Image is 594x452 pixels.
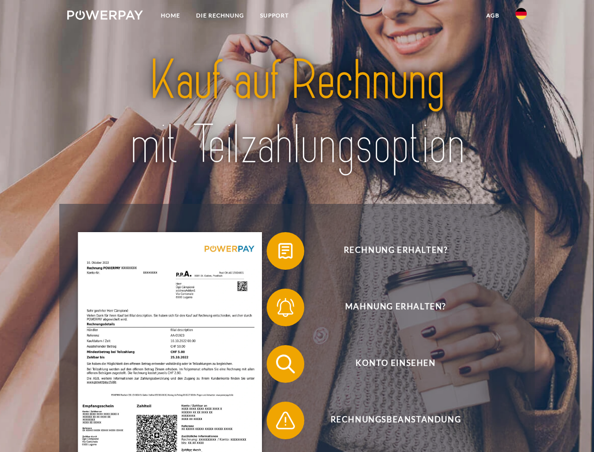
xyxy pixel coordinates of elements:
img: qb_bell.svg [274,296,297,319]
span: Rechnung erhalten? [280,232,511,270]
button: Konto einsehen [267,345,511,383]
button: Mahnung erhalten? [267,289,511,326]
span: Rechnungsbeanstandung [280,402,511,439]
img: de [515,8,527,19]
span: Konto einsehen [280,345,511,383]
span: Mahnung erhalten? [280,289,511,326]
a: Home [153,7,188,24]
img: qb_warning.svg [274,409,297,432]
img: logo-powerpay-white.svg [67,10,143,20]
a: DIE RECHNUNG [188,7,252,24]
img: qb_bill.svg [274,239,297,263]
button: Rechnungsbeanstandung [267,402,511,439]
img: qb_search.svg [274,352,297,376]
img: title-powerpay_de.svg [90,45,504,180]
a: agb [478,7,507,24]
a: SUPPORT [252,7,297,24]
button: Rechnung erhalten? [267,232,511,270]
